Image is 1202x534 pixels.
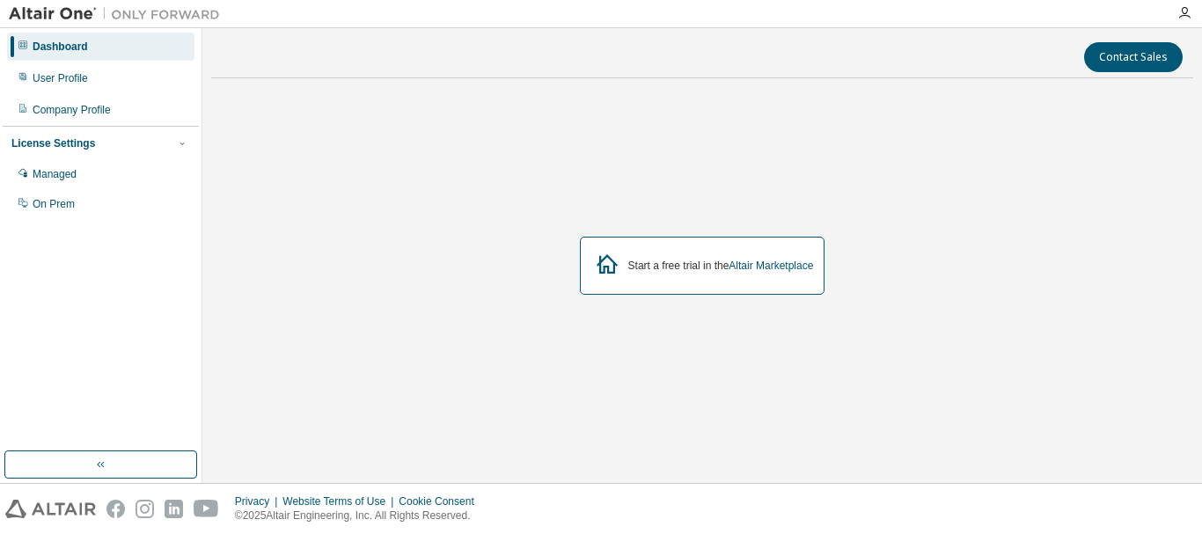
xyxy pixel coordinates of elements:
[33,167,77,181] div: Managed
[9,5,229,23] img: Altair One
[136,500,154,518] img: instagram.svg
[729,260,813,272] a: Altair Marketplace
[399,494,484,508] div: Cookie Consent
[33,40,88,54] div: Dashboard
[33,71,88,85] div: User Profile
[33,103,111,117] div: Company Profile
[165,500,183,518] img: linkedin.svg
[106,500,125,518] img: facebook.svg
[628,259,814,273] div: Start a free trial in the
[33,197,75,211] div: On Prem
[1084,42,1183,72] button: Contact Sales
[11,136,95,150] div: License Settings
[235,508,485,523] p: © 2025 Altair Engineering, Inc. All Rights Reserved.
[235,494,282,508] div: Privacy
[5,500,96,518] img: altair_logo.svg
[282,494,399,508] div: Website Terms of Use
[194,500,219,518] img: youtube.svg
